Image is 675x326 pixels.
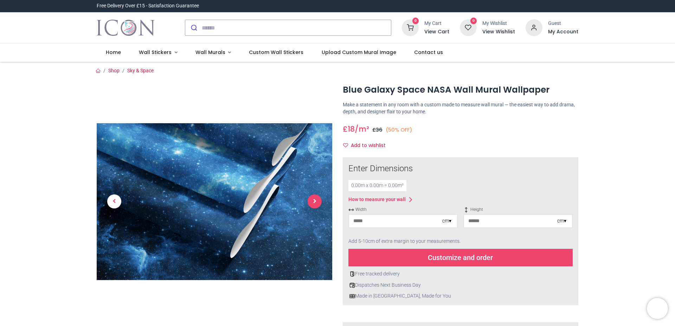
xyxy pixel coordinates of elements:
[139,49,172,56] span: Wall Stickers
[127,68,154,73] a: Sky & Space
[348,282,573,289] div: Dispatches Next Business Day
[372,126,382,133] span: £
[424,28,449,35] a: View Cart
[97,2,199,9] div: Free Delivery Over £15 - Satisfaction Guarantee
[355,124,369,134] span: /m²
[548,28,578,35] a: My Account
[414,49,443,56] span: Contact us
[108,68,120,73] a: Shop
[386,126,412,134] small: (50% OFF)
[482,20,515,27] div: My Wishlist
[107,194,121,208] span: Previous
[424,20,449,27] div: My Cart
[343,143,348,148] i: Add to wishlist
[557,218,566,225] div: cm ▾
[349,293,355,299] img: uk
[348,234,573,249] div: Add 5-10cm of extra margin to your measurements.
[343,140,392,152] button: Add to wishlistAdd to wishlist
[308,194,322,208] span: Next
[348,207,458,213] span: Width
[460,25,477,30] a: 0
[348,196,406,203] div: How to measure your wall
[348,124,355,134] span: 18
[348,249,573,266] div: Customize and order
[343,84,578,96] h1: Blue Galaxy Space NASA Wall Mural Wallpaper
[402,25,419,30] a: 0
[482,28,515,35] a: View Wishlist
[185,20,202,35] button: Submit
[348,271,573,278] div: Free tracked delivery
[470,18,477,24] sup: 0
[348,163,573,175] div: Enter Dimensions
[343,101,578,115] p: Make a statement in any room with a custom made to measure wall mural — the easiest way to add dr...
[412,18,419,24] sup: 0
[186,44,240,62] a: Wall Murals
[548,20,578,27] div: Guest
[249,49,303,56] span: Custom Wall Stickers
[348,180,406,191] div: 0.00 m x 0.00 m = 0.00 m²
[647,298,668,319] iframe: Brevo live chat
[442,218,451,225] div: cm ▾
[97,118,132,285] a: Previous
[376,126,382,133] span: 36
[322,49,396,56] span: Upload Custom Mural Image
[195,49,225,56] span: Wall Murals
[348,293,573,300] div: Made in [GEOGRAPHIC_DATA], Made for You
[463,207,573,213] span: Height
[130,44,186,62] a: Wall Stickers
[97,18,155,38] a: Logo of Icon Wall Stickers
[97,82,332,321] img: Product image
[97,18,155,38] img: Icon Wall Stickers
[297,118,332,285] a: Next
[343,124,355,134] span: £
[431,2,578,9] iframe: Customer reviews powered by Trustpilot
[106,49,121,56] span: Home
